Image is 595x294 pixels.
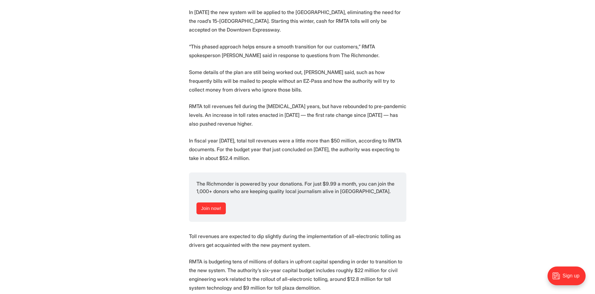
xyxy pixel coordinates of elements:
[189,136,406,162] p: In fiscal year [DATE], total toll revenues were a little more than $50 million, according to RMTA...
[189,102,406,128] p: RMTA toll revenues fell during the [MEDICAL_DATA] years, but have rebounded to pre-pandemic level...
[189,257,406,292] p: RMTA is budgeting tens of millions of dollars in upfront capital spending in order to transition ...
[189,42,406,60] p: “This phased approach helps ensure a smooth transition for our customers,” RMTA spokesperson [PER...
[196,181,396,194] span: The Richmonder is powered by your donations. For just $9.99 a month, you can join the 1,000+ dono...
[189,68,406,94] p: Some details of the plan are still being worked out, [PERSON_NAME] said, such as how frequently b...
[189,8,406,34] p: In [DATE] the new system will be applied to the [GEOGRAPHIC_DATA], eliminating the need for the r...
[189,232,406,249] p: Toll revenues are expected to dip slightly during the implementation of all-electronic tolling as...
[196,202,226,214] a: Join now!
[542,263,595,294] iframe: portal-trigger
